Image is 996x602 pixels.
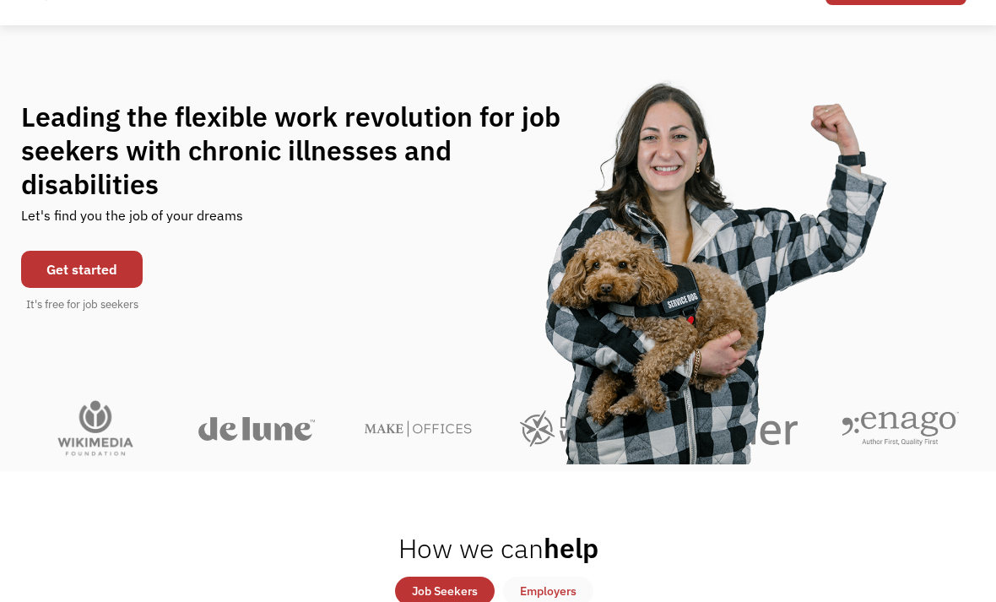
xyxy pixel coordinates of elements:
[412,582,478,602] div: Job Seekers
[21,202,243,243] div: Let's find you the job of your dreams
[26,297,138,314] div: It's free for job seekers
[398,531,544,567] span: How we can
[398,532,598,566] h2: help
[520,582,576,602] div: Employers
[21,100,593,202] h1: Leading the flexible work revolution for job seekers with chronic illnesses and disabilities
[21,252,143,289] a: Get started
